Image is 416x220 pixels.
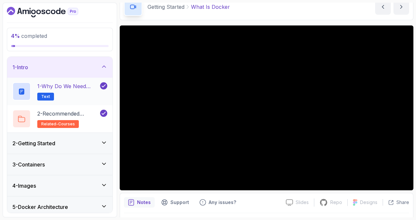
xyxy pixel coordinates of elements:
[37,110,99,118] p: 2 - Recommended Courses
[12,203,68,211] h3: 5 - Docker Architecture
[12,110,107,128] button: 2-Recommended Coursesrelated-courses
[7,133,113,154] button: 2-Getting Started
[12,161,45,168] h3: 3 - Containers
[137,199,151,206] p: Notes
[12,63,28,71] h3: 1 - Intro
[296,199,309,206] p: Slides
[209,199,236,206] p: Any issues?
[124,197,155,208] button: notes button
[396,199,409,206] p: Share
[41,121,75,127] span: related-courses
[170,199,189,206] p: Support
[12,139,55,147] h3: 2 - Getting Started
[7,175,113,196] button: 4-Images
[157,197,193,208] button: Support button
[7,154,113,175] button: 3-Containers
[12,182,36,190] h3: 4 - Images
[12,82,107,101] button: 1-Why Do We Need Docker?Text
[120,25,413,190] iframe: 1 - What is Docker
[41,94,50,99] span: Text
[196,197,240,208] button: Feedback button
[11,33,20,39] span: 4 %
[7,196,113,217] button: 5-Docker Architecture
[37,82,99,90] p: 1 - Why Do We Need Docker?
[147,3,184,11] p: Getting Started
[360,199,377,206] p: Designs
[7,7,93,17] a: Dashboard
[191,3,230,11] p: What Is Docker
[330,199,342,206] p: Repo
[7,57,113,78] button: 1-Intro
[11,33,47,39] span: completed
[383,199,409,206] button: Share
